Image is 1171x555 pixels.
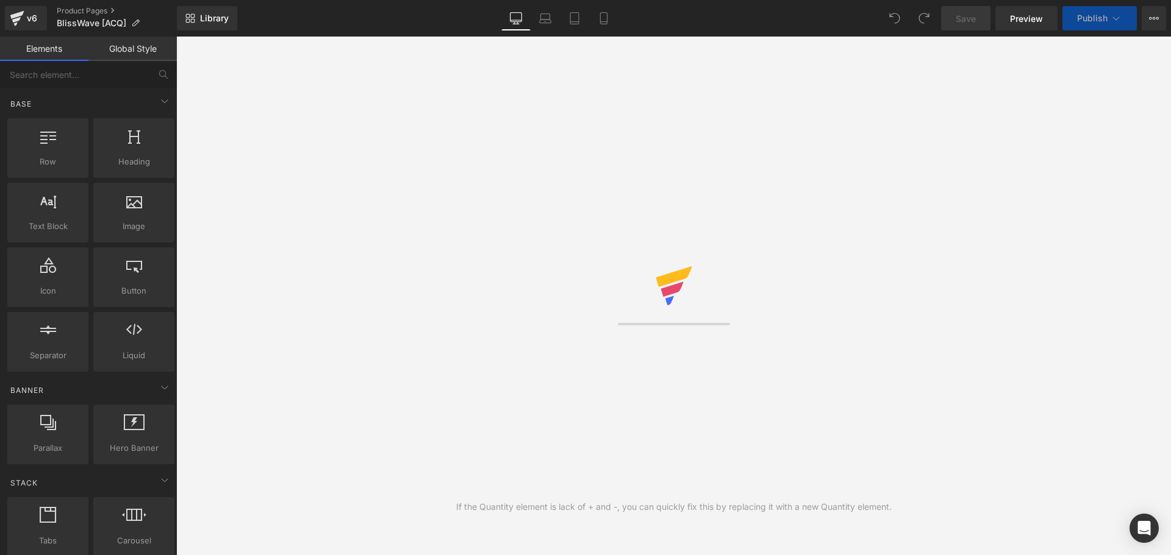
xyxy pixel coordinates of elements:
span: Tabs [11,534,85,547]
span: Row [11,155,85,168]
div: v6 [24,10,40,26]
a: New Library [177,6,237,30]
span: Hero Banner [97,442,171,454]
button: More [1142,6,1166,30]
span: Stack [9,477,39,489]
span: Icon [11,285,85,297]
span: Preview [1010,12,1043,25]
span: Liquid [97,349,171,362]
span: Button [97,285,171,297]
button: Undo [883,6,907,30]
a: v6 [5,6,47,30]
a: Mobile [589,6,618,30]
span: Carousel [97,534,171,547]
span: Library [200,13,229,24]
span: Parallax [11,442,85,454]
div: Open Intercom Messenger [1130,514,1159,543]
a: Product Pages [57,6,177,16]
span: Save [956,12,976,25]
div: If the Quantity element is lack of + and -, you can quickly fix this by replacing it with a new Q... [456,500,892,514]
span: Separator [11,349,85,362]
span: Image [97,220,171,233]
span: Text Block [11,220,85,233]
span: Banner [9,384,45,396]
button: Publish [1062,6,1137,30]
a: Tablet [560,6,589,30]
span: BlissWave [ACQ] [57,18,126,28]
a: Global Style [88,37,177,61]
a: Preview [995,6,1058,30]
span: Base [9,98,33,110]
span: Heading [97,155,171,168]
button: Redo [912,6,936,30]
a: Laptop [531,6,560,30]
a: Desktop [501,6,531,30]
span: Publish [1077,13,1108,23]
